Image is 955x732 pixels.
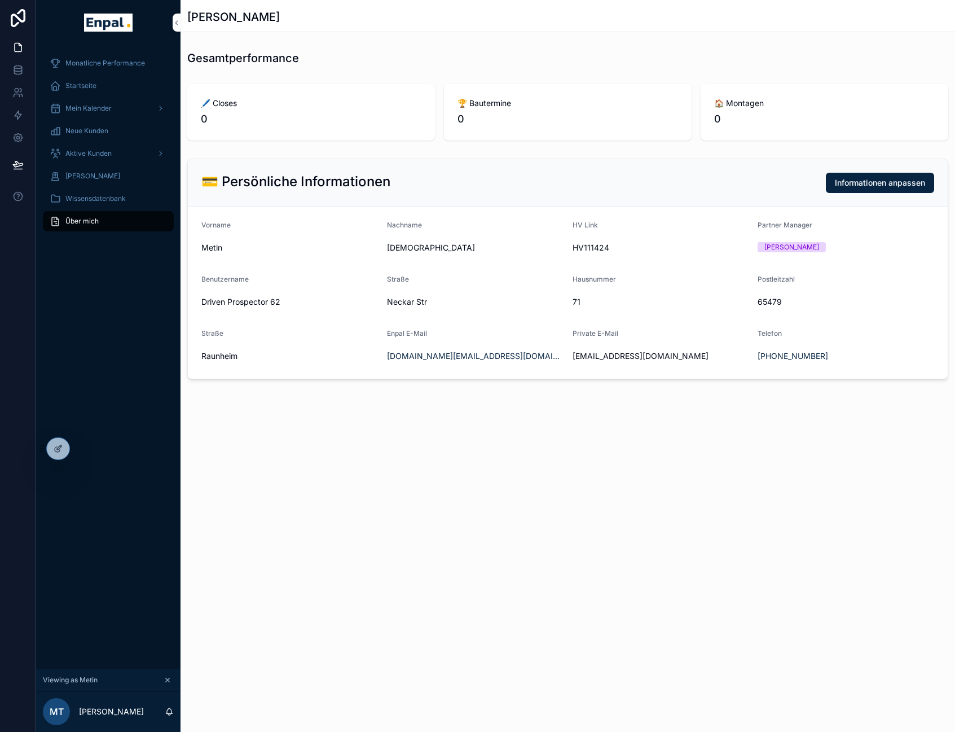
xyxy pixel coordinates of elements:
span: Neue Kunden [65,126,108,135]
span: Startseite [65,81,96,90]
span: Driven Prospector 62 [201,296,378,308]
span: Partner Manager [758,221,812,229]
span: 0 [201,111,421,127]
span: [PERSON_NAME] [65,172,120,181]
a: [PERSON_NAME] [43,166,174,186]
span: Neckar Str [387,296,564,308]
span: HV111424 [573,242,749,253]
h1: [PERSON_NAME] [187,9,280,25]
a: [PHONE_NUMBER] [758,350,828,362]
span: Informationen anpassen [835,177,925,189]
div: scrollable content [36,45,181,246]
span: Nachname [387,221,422,229]
span: Monatliche Performance [65,59,145,68]
span: HV Link [573,221,598,229]
a: Mein Kalender [43,98,174,119]
h1: Gesamtperformance [187,50,299,66]
h2: 💳 Persönliche Informationen [201,173,390,191]
span: [DEMOGRAPHIC_DATA] [387,242,564,253]
span: Straße [387,275,409,283]
span: Mein Kalender [65,104,112,113]
span: MT [50,705,64,718]
span: Postleitzahl [758,275,795,283]
span: Über mich [65,217,99,226]
span: Wissensdatenbank [65,194,126,203]
a: Wissensdatenbank [43,189,174,209]
a: Über mich [43,211,174,231]
div: [PERSON_NAME] [764,242,819,252]
span: 🖊️ Closes [201,98,421,109]
span: Vorname [201,221,231,229]
span: Enpal E-Mail [387,329,427,337]
a: Aktive Kunden [43,143,174,164]
span: Benutzername [201,275,249,283]
span: Telefon [758,329,782,337]
span: Aktive Kunden [65,149,112,158]
a: Neue Kunden [43,121,174,141]
a: [DOMAIN_NAME][EMAIL_ADDRESS][DOMAIN_NAME] [387,350,564,362]
span: 🏠 Montagen [714,98,935,109]
span: 0 [714,111,935,127]
span: 0 [457,111,678,127]
span: Straße [201,329,223,337]
span: 🏆 Bautermine [457,98,678,109]
span: Viewing as Metin [43,676,98,685]
span: Hausnummer [573,275,616,283]
span: Private E-Mail [573,329,618,337]
a: Monatliche Performance [43,53,174,73]
button: Informationen anpassen [826,173,934,193]
p: [PERSON_NAME] [79,706,144,717]
span: [EMAIL_ADDRESS][DOMAIN_NAME] [573,350,749,362]
span: Metin [201,242,378,253]
span: 71 [573,296,749,308]
a: Startseite [43,76,174,96]
img: App logo [84,14,132,32]
span: Raunheim [201,350,378,362]
span: 65479 [758,296,934,308]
